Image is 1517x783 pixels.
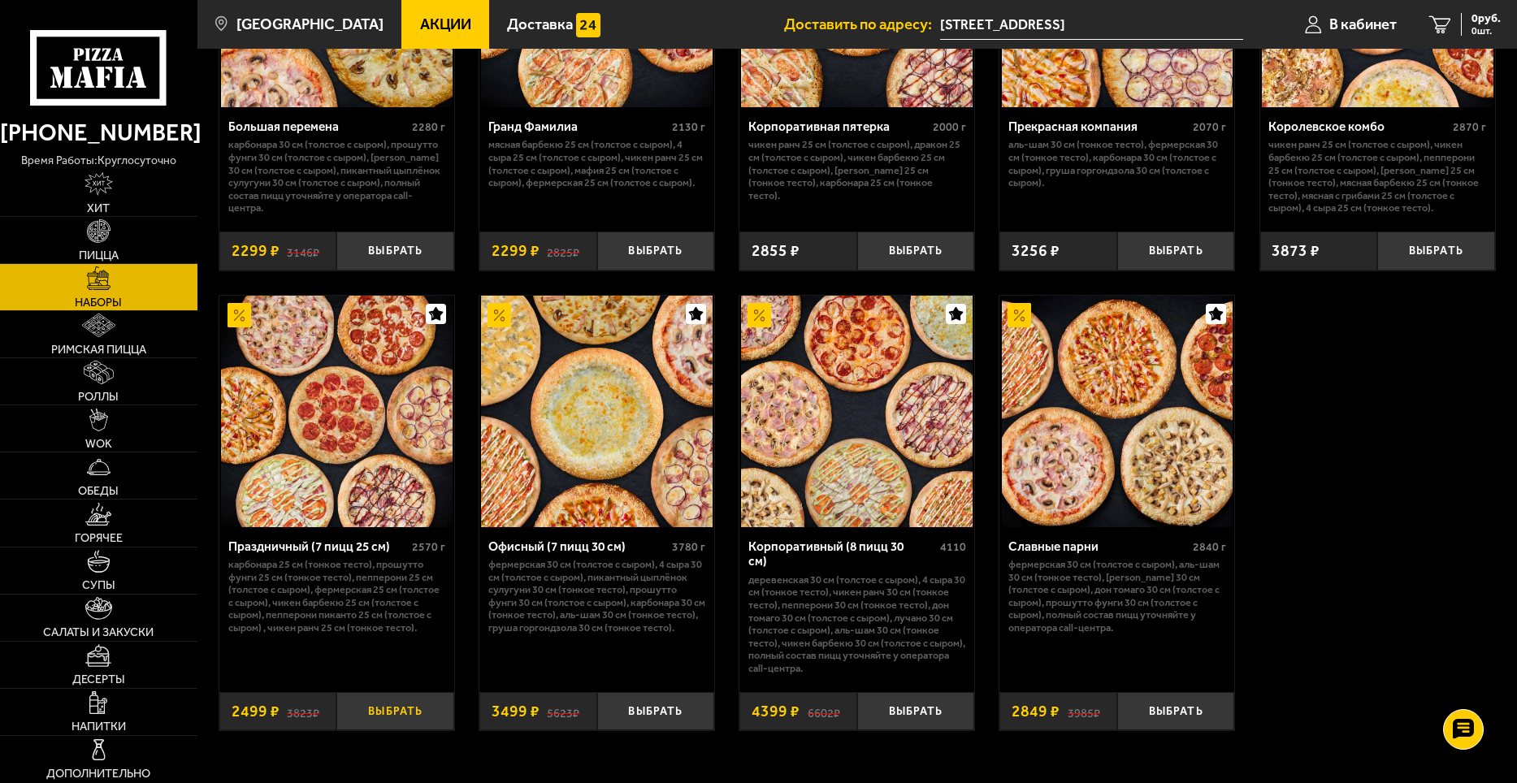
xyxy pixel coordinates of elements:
span: Роллы [78,391,119,402]
button: Выбрать [1117,231,1235,270]
div: Корпоративный (8 пицц 30 см) [748,539,936,569]
div: Офисный (7 пицц 30 см) [488,539,669,555]
s: 3146 ₽ [287,243,319,258]
p: Фермерская 30 см (толстое с сыром), 4 сыра 30 см (толстое с сыром), Пикантный цыплёнок сулугуни 3... [488,558,706,634]
div: Праздничный (7 пицц 25 см) [228,539,409,555]
button: Выбрать [1117,692,1235,731]
span: 3256 ₽ [1012,243,1060,258]
span: 3499 ₽ [492,703,540,719]
span: Салаты и закуски [43,626,154,638]
span: 2000 г [933,120,966,134]
span: WOK [85,438,112,449]
span: 0 руб. [1471,13,1501,24]
a: АкционныйКорпоративный (8 пицц 30 см) [739,296,974,527]
p: Мясная Барбекю 25 см (толстое с сыром), 4 сыра 25 см (толстое с сыром), Чикен Ранч 25 см (толстое... [488,138,706,188]
span: Напитки [72,720,126,732]
span: 3873 ₽ [1272,243,1320,258]
span: Доставка [507,17,573,32]
span: Дополнительно [46,768,150,779]
span: 2130 г [672,120,705,134]
span: Доставить по адресу: [784,17,940,32]
span: Десерты [72,673,125,685]
img: Акционный [228,303,251,327]
p: Карбонара 25 см (тонкое тесто), Прошутто Фунги 25 см (тонкое тесто), Пепперони 25 см (толстое с с... [228,558,446,634]
span: 2499 ₽ [232,703,280,719]
span: 2849 ₽ [1012,703,1060,719]
span: Обеды [78,485,119,496]
img: Праздничный (7 пицц 25 см) [221,296,453,527]
a: АкционныйОфисный (7 пицц 30 см) [479,296,714,527]
span: Акции [420,17,471,32]
span: 2070 г [1193,120,1226,134]
span: Римская пицца [51,344,146,355]
img: Корпоративный (8 пицц 30 см) [741,296,973,527]
button: Выбрать [1377,231,1495,270]
span: 3780 г [672,540,705,554]
p: Чикен Ранч 25 см (толстое с сыром), Чикен Барбекю 25 см (толстое с сыром), Пепперони 25 см (толст... [1268,138,1486,214]
img: Акционный [1008,303,1031,327]
s: 5623 ₽ [547,703,579,719]
span: 2299 ₽ [232,243,280,258]
div: Корпоративная пятерка [748,119,929,135]
a: АкционныйПраздничный (7 пицц 25 см) [219,296,454,527]
span: 2570 г [412,540,445,554]
button: Выбрать [857,692,975,731]
s: 2825 ₽ [547,243,579,258]
img: 15daf4d41897b9f0e9f617042186c801.svg [576,13,600,37]
div: Большая перемена [228,119,409,135]
button: Выбрать [336,231,454,270]
s: 3985 ₽ [1068,703,1100,719]
div: Королевское комбо [1268,119,1449,135]
span: 2299 ₽ [492,243,540,258]
span: 0 шт. [1471,26,1501,36]
button: Выбрать [597,231,715,270]
img: Акционный [488,303,511,327]
img: Офисный (7 пицц 30 см) [481,296,713,527]
p: Деревенская 30 см (толстое с сыром), 4 сыра 30 см (тонкое тесто), Чикен Ранч 30 см (тонкое тесто)... [748,573,966,675]
input: Ваш адрес доставки [940,10,1243,40]
span: 4399 ₽ [752,703,800,719]
span: Горячее [75,532,123,543]
button: Выбрать [336,692,454,731]
button: Выбрать [597,692,715,731]
span: 2840 г [1193,540,1226,554]
div: Славные парни [1008,539,1189,555]
span: 2280 г [412,120,445,134]
span: В кабинет [1329,17,1397,32]
span: улица Оптиков, 4к2 [940,10,1243,40]
img: Славные парни [1002,296,1233,527]
p: Карбонара 30 см (толстое с сыром), Прошутто Фунги 30 см (толстое с сыром), [PERSON_NAME] 30 см (т... [228,138,446,214]
span: [GEOGRAPHIC_DATA] [236,17,384,32]
span: 2870 г [1453,120,1486,134]
p: Фермерская 30 см (толстое с сыром), Аль-Шам 30 см (тонкое тесто), [PERSON_NAME] 30 см (толстое с ... [1008,558,1226,634]
span: Хит [87,202,110,214]
span: 4110 [940,540,966,554]
span: Пицца [79,249,119,261]
span: Наборы [75,296,122,308]
button: Выбрать [857,231,975,270]
span: Супы [82,579,115,590]
s: 3823 ₽ [287,703,319,719]
s: 6602 ₽ [808,703,840,719]
div: Прекрасная компания [1008,119,1189,135]
div: Гранд Фамилиа [488,119,669,135]
span: 2855 ₽ [752,243,800,258]
img: Акционный [748,303,771,327]
p: Аль-Шам 30 см (тонкое тесто), Фермерская 30 см (тонкое тесто), Карбонара 30 см (толстое с сыром),... [1008,138,1226,188]
p: Чикен Ранч 25 см (толстое с сыром), Дракон 25 см (толстое с сыром), Чикен Барбекю 25 см (толстое ... [748,138,966,201]
a: АкционныйСлавные парни [999,296,1234,527]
